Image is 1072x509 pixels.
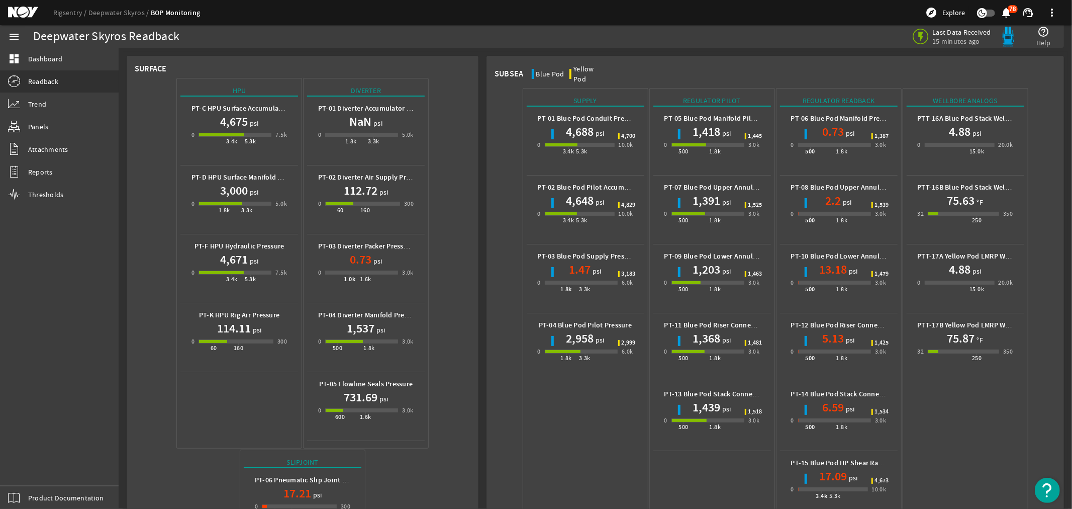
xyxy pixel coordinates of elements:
b: PT-10 Blue Pod Lower Annular Pressure [791,251,915,261]
div: 7.5k [275,268,287,278]
span: Reports [28,167,53,177]
h1: 0.73 [822,124,844,140]
div: 5.3k [245,274,256,284]
h1: 1,537 [347,320,374,336]
div: Surface [135,64,167,74]
div: Regulator Readback [780,96,898,107]
b: PTT-16B Blue Pod Stack Wellbore Temperature [918,183,1064,192]
div: 3.3k [241,205,253,215]
div: Supply [527,96,644,107]
span: 1,525 [748,202,762,208]
div: 7.5k [275,130,287,140]
span: 15 minutes ago [933,37,992,46]
b: PT-12 Blue Pod Riser Connector Pressure [791,320,919,330]
span: 1,481 [748,340,762,346]
span: Panels [28,122,49,132]
div: 1.8k [710,284,721,294]
span: Explore [942,8,965,18]
div: 1.6k [360,412,371,422]
div: 0 [538,209,541,219]
div: 0 [791,415,794,426]
div: 500 [805,422,815,432]
div: 3.0k [875,209,887,219]
div: 10.0k [872,484,887,494]
div: 350 [1003,209,1013,219]
div: 1.8k [710,422,721,432]
h1: 112.72 [344,183,377,199]
mat-icon: help_outline [1038,26,1050,38]
h1: 114.11 [217,320,251,336]
span: psi [311,490,322,500]
div: 0 [664,209,667,219]
h1: NaN [349,114,371,130]
span: 1,463 [748,271,762,277]
span: 1,425 [875,340,889,346]
mat-icon: menu [8,31,20,43]
div: 20.0k [999,278,1013,288]
span: 3,183 [622,271,636,277]
span: psi [371,118,382,128]
b: PT-05 Flowline Seals Pressure [319,379,413,389]
div: 300 [404,199,414,209]
h1: 5.13 [822,330,844,347]
div: 0 [318,336,321,347]
div: 32 [918,209,924,219]
b: PTT-17A Yellow Pod LMRP Wellbore Pressure [918,251,1057,261]
div: 0 [318,405,321,415]
span: psi [844,335,855,345]
button: more_vert [1040,1,1064,25]
b: PT-11 Blue Pod Riser Connector Pilot Pressure [664,320,809,330]
div: 10.0k [619,209,633,219]
div: 1.6k [360,274,371,284]
div: Blue Pod [536,69,564,79]
h1: 4,648 [566,193,594,209]
span: psi [844,128,855,138]
span: psi [847,266,858,276]
div: 500 [678,215,688,225]
div: 3.0k [875,278,887,288]
h1: 17.21 [283,485,311,501]
div: 3.0k [875,140,887,150]
div: 1.8k [710,146,721,156]
div: 300 [277,336,287,347]
b: PT-15 Blue Pod HP Shear Ram Pressure [791,458,913,468]
h1: 1.47 [569,262,591,278]
b: PT-04 Blue Pod Pilot Pressure [539,320,632,330]
div: 500 [805,146,815,156]
div: 6.0k [622,278,633,288]
span: Dashboard [28,54,62,64]
div: 500 [678,146,688,156]
div: 1.8k [363,343,375,353]
h1: 4,675 [220,114,248,130]
span: psi [251,325,262,335]
div: 3.3k [579,284,591,294]
span: Help [1036,38,1051,48]
img: Bluepod.svg [998,27,1018,47]
div: 3.0k [748,209,760,219]
div: 3.3k [368,136,379,146]
h1: 1,368 [693,330,720,347]
h1: 4.88 [949,262,970,278]
h1: 1,203 [693,262,720,278]
div: 10.0k [619,140,633,150]
div: 350 [1003,347,1013,357]
span: 1,518 [748,409,762,415]
h1: 2,958 [566,330,594,347]
b: PT-02 Blue Pod Pilot Accumulator Pressure [538,183,672,192]
h1: 2.2 [825,193,841,209]
div: 3.0k [748,140,760,150]
span: psi [844,404,855,414]
b: PT-05 Blue Pod Manifold Pilot Pressure [664,114,787,123]
div: Wellbore Analogs [907,96,1024,107]
span: 4,829 [622,202,636,208]
div: 5.0k [402,130,414,140]
div: 0 [791,347,794,357]
div: 0 [791,484,794,494]
span: psi [847,473,858,483]
mat-icon: explore [925,7,937,19]
span: psi [248,118,259,128]
div: 0 [538,347,541,357]
div: 6.0k [622,347,633,357]
span: Attachments [28,144,68,154]
b: PT-14 Blue Pod Stack Connector Pressure [791,389,921,399]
